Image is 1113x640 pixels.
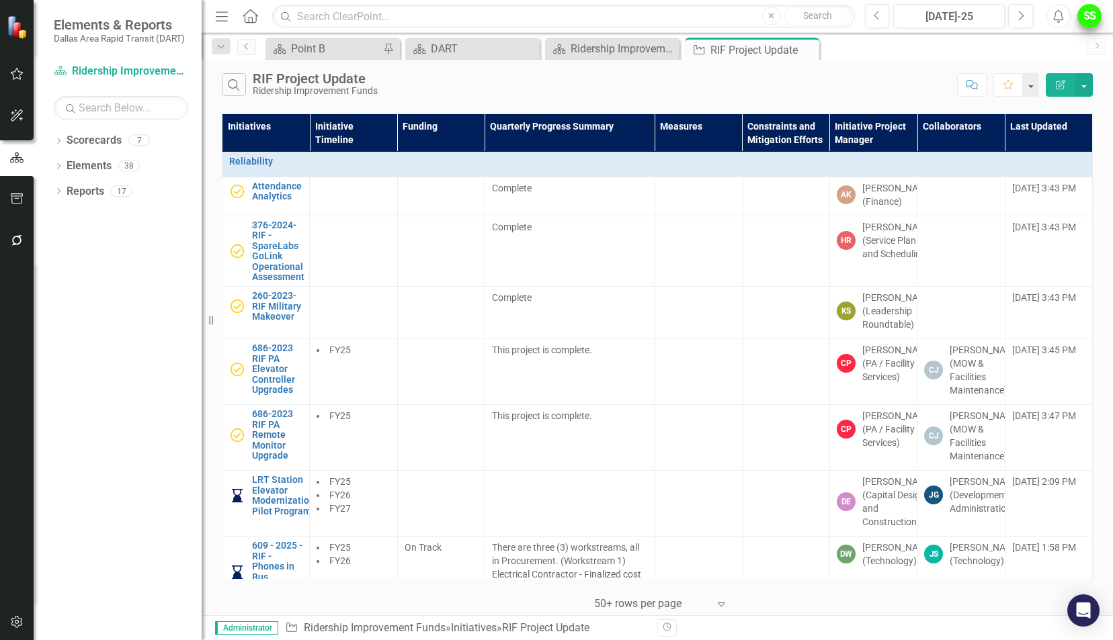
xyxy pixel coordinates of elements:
[893,4,1005,28] button: [DATE]-25
[803,10,832,21] span: Search
[485,216,654,287] td: Double-Click to Edit
[1012,541,1085,554] div: [DATE] 1:58 PM
[548,40,676,57] a: Ridership Improvement Funds
[253,86,378,96] div: Ridership Improvement Funds
[329,345,351,355] span: FY25
[54,33,185,44] small: Dallas Area Rapid Transit (DART)
[252,220,304,282] a: 376-2024-RIF - SpareLabs GoLink Operational Assessment
[837,545,856,563] div: DW
[829,339,917,405] td: Double-Click to Edit
[291,40,380,57] div: Point B
[492,291,647,304] p: Complete
[862,343,934,383] div: [PERSON_NAME] (PA / Facility Services)
[1077,4,1102,28] button: SS
[222,287,310,339] td: Double-Click to Edit Right Click for Context Menu
[128,135,150,146] div: 7
[485,177,654,216] td: Double-Click to Edit
[502,621,589,634] div: RIF Project Update
[950,541,1022,567] div: [PERSON_NAME] (Technology)
[862,181,934,208] div: [PERSON_NAME] (Finance)
[54,17,185,33] span: Elements & Reports
[310,177,397,216] td: Double-Click to Edit
[485,405,654,471] td: Double-Click to Edit
[397,339,485,405] td: Double-Click to Edit
[215,621,278,635] span: Administrator
[485,339,654,405] td: Double-Click to Edit
[837,302,856,320] div: KS
[742,287,829,339] td: Double-Click to Edit
[310,339,397,405] td: Double-Click to Edit
[492,409,647,422] p: This project is complete.
[329,410,351,421] span: FY25
[67,184,104,199] a: Reports
[1012,343,1085,357] div: [DATE] 3:45 PM
[837,185,856,204] div: AK
[54,96,188,120] input: Search Below...
[492,343,647,357] p: This project is complete.
[898,9,1000,25] div: [DATE]-25
[742,339,829,405] td: Double-Click to Edit
[837,354,856,373] div: CP
[862,220,934,261] div: [PERSON_NAME] (Service Planning and Scheduling)
[310,471,397,537] td: Double-Click to Edit
[252,541,302,602] a: 609 - 2025 - RIF - Phones in Bus Operating Facilities
[229,361,245,377] img: Complete
[1012,409,1085,422] div: [DATE] 3:47 PM
[222,216,310,287] td: Double-Click to Edit Right Click for Context Menu
[950,409,1022,463] div: [PERSON_NAME] (MOW & Facilities Maintenance)
[571,40,676,57] div: Ridership Improvement Funds
[917,216,1005,287] td: Double-Click to Edit
[252,409,302,461] a: 686-2023 RIF PA Remote Monitor Upgrade
[1012,291,1085,304] div: [DATE] 3:43 PM
[54,64,188,79] a: Ridership Improvement Funds
[924,426,943,445] div: CJ
[405,542,442,553] span: On Track
[492,220,647,234] p: Complete
[285,621,647,636] div: » »
[492,181,647,195] p: Complete
[742,471,829,537] td: Double-Click to Edit
[829,471,917,537] td: Double-Click to Edit
[329,542,351,553] span: FY25
[917,405,1005,471] td: Double-Click to Edit
[222,152,1093,177] td: Double-Click to Edit Right Click for Context Menu
[229,156,1085,167] a: Reliability
[229,298,245,314] img: Complete
[304,621,446,634] a: Ridership Improvement Funds
[451,621,497,634] a: Initiatives
[397,216,485,287] td: Double-Click to Edit
[229,488,245,504] img: In Progress
[1012,181,1085,195] div: [DATE] 3:43 PM
[829,405,917,471] td: Double-Click to Edit
[252,475,315,516] a: LRT Station Elevator Modernization Pilot Program
[222,177,310,216] td: Double-Click to Edit Right Click for Context Menu
[229,243,245,259] img: Complete
[917,177,1005,216] td: Double-Click to Edit
[829,287,917,339] td: Double-Click to Edit
[1012,475,1085,488] div: [DATE] 2:09 PM
[310,216,397,287] td: Double-Click to Edit
[329,503,351,514] span: FY27
[431,40,536,57] div: DART
[784,7,852,26] button: Search
[397,471,485,537] td: Double-Click to Edit
[329,490,351,500] span: FY26
[950,475,1022,515] div: [PERSON_NAME] (Development Administration)
[67,158,112,174] a: Elements
[917,339,1005,405] td: Double-Click to Edit
[924,545,943,563] div: JS
[222,471,310,537] td: Double-Click to Edit Right Click for Context Menu
[837,420,856,439] div: CP
[5,14,31,40] img: ClearPoint Strategy
[862,409,934,449] div: [PERSON_NAME] (PA / Facility Services)
[924,361,943,379] div: CJ
[269,40,380,57] a: Point B
[1067,594,1100,627] div: Open Intercom Messenger
[829,177,917,216] td: Double-Click to Edit
[862,475,934,529] div: [PERSON_NAME] (Capital Design and Construction)
[862,291,934,331] div: [PERSON_NAME] (Leadership Roundtable)
[862,541,934,567] div: [PERSON_NAME] (Technology)
[111,185,132,197] div: 17
[397,177,485,216] td: Double-Click to Edit
[229,564,245,580] img: In Progress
